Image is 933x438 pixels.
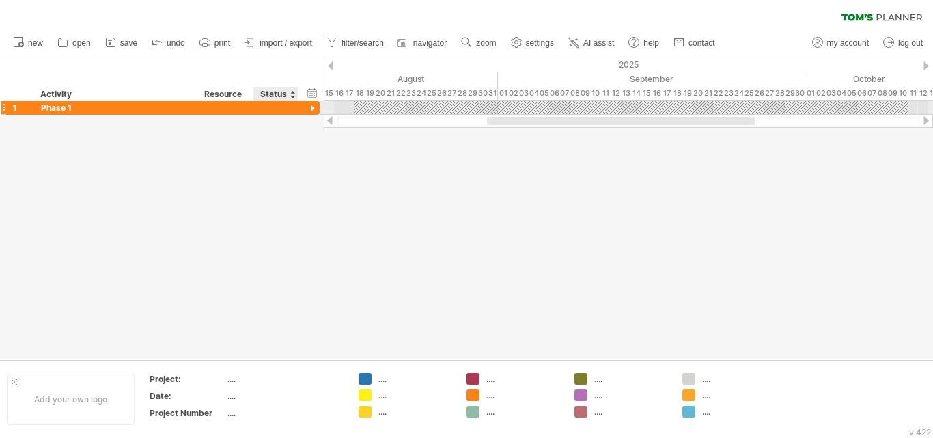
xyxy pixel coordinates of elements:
div: Thursday, 9 October 2025 [887,86,897,100]
a: undo [148,34,189,52]
div: Add your own logo [7,374,135,425]
a: AI assist [565,34,618,52]
div: .... [594,406,669,418]
div: Status [260,87,290,101]
div: Thursday, 21 August 2025 [385,86,395,100]
a: zoom [458,34,500,52]
div: .... [378,373,453,385]
div: September 2025 [498,72,805,86]
div: 1 [13,101,33,114]
div: Friday, 12 September 2025 [611,86,621,100]
div: Wednesday, 3 September 2025 [518,86,529,100]
span: zoom [476,38,496,48]
div: Activity [40,87,190,101]
div: .... [594,389,669,401]
div: Sunday, 28 September 2025 [775,86,785,100]
div: .... [227,390,342,402]
div: Saturday, 11 October 2025 [908,86,918,100]
span: log out [898,38,923,48]
div: Monday, 8 September 2025 [570,86,580,100]
div: Wednesday, 8 October 2025 [877,86,887,100]
div: Wednesday, 27 August 2025 [447,86,457,100]
div: Sunday, 14 September 2025 [631,86,641,100]
div: Thursday, 4 September 2025 [529,86,539,100]
div: Monday, 18 August 2025 [354,86,365,100]
div: Sunday, 21 September 2025 [703,86,713,100]
div: Wednesday, 24 September 2025 [734,86,744,100]
a: navigator [395,34,451,52]
div: .... [702,373,777,385]
div: Project Number [150,407,225,419]
div: Wednesday, 1 October 2025 [805,86,816,100]
div: .... [227,407,342,419]
span: AI assist [583,38,614,48]
span: help [643,38,659,48]
span: settings [526,38,554,48]
div: Monday, 1 September 2025 [498,86,508,100]
div: August 2025 [180,72,498,86]
div: Saturday, 23 August 2025 [406,86,416,100]
div: Friday, 19 September 2025 [682,86,693,100]
div: Tuesday, 7 October 2025 [867,86,877,100]
div: Resource [204,87,246,101]
a: filter/search [323,34,388,52]
span: save [120,38,137,48]
a: log out [880,34,927,52]
div: Friday, 22 August 2025 [395,86,406,100]
div: Saturday, 27 September 2025 [764,86,775,100]
div: Tuesday, 26 August 2025 [436,86,447,100]
span: open [72,38,91,48]
div: Thursday, 25 September 2025 [744,86,754,100]
div: Sunday, 12 October 2025 [918,86,928,100]
div: Saturday, 6 September 2025 [549,86,559,100]
a: contact [670,34,719,52]
div: Sunday, 7 September 2025 [559,86,570,100]
a: open [54,34,95,52]
div: Saturday, 16 August 2025 [334,86,344,100]
div: v 422 [909,427,931,437]
div: .... [702,389,777,401]
div: Saturday, 4 October 2025 [836,86,846,100]
a: print [196,34,234,52]
div: Monday, 22 September 2025 [713,86,723,100]
div: Tuesday, 9 September 2025 [580,86,590,100]
div: Monday, 25 August 2025 [426,86,436,100]
div: .... [378,406,453,418]
div: Sunday, 24 August 2025 [416,86,426,100]
div: Monday, 29 September 2025 [785,86,795,100]
div: Project: [150,373,225,385]
div: Tuesday, 16 September 2025 [652,86,662,100]
div: Saturday, 20 September 2025 [693,86,703,100]
div: Thursday, 28 August 2025 [457,86,467,100]
a: import / export [241,34,316,52]
div: Monday, 6 October 2025 [857,86,867,100]
div: Tuesday, 23 September 2025 [723,86,734,100]
div: Sunday, 5 October 2025 [846,86,857,100]
div: Wednesday, 20 August 2025 [375,86,385,100]
span: my account [827,38,869,48]
a: settings [507,34,558,52]
span: filter/search [342,38,384,48]
a: help [625,34,663,52]
div: Saturday, 30 August 2025 [477,86,488,100]
div: Thursday, 18 September 2025 [672,86,682,100]
div: .... [227,373,342,385]
div: Sunday, 17 August 2025 [344,86,354,100]
div: Thursday, 2 October 2025 [816,86,826,100]
a: my account [809,34,873,52]
span: undo [167,38,185,48]
span: new [28,38,43,48]
a: save [102,34,141,52]
div: Tuesday, 2 September 2025 [508,86,518,100]
div: .... [594,373,669,385]
div: Sunday, 31 August 2025 [488,86,498,100]
div: Friday, 3 October 2025 [826,86,836,100]
div: Monday, 15 September 2025 [641,86,652,100]
div: Friday, 29 August 2025 [467,86,477,100]
div: Wednesday, 17 September 2025 [662,86,672,100]
span: contact [688,38,715,48]
div: Friday, 15 August 2025 [324,86,334,100]
div: Friday, 5 September 2025 [539,86,549,100]
div: .... [486,373,561,385]
span: navigator [413,38,447,48]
